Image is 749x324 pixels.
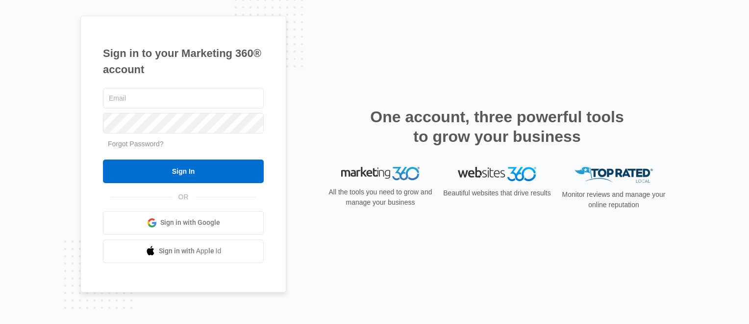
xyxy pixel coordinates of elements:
img: Marketing 360 [341,167,420,181]
input: Email [103,88,264,108]
h2: One account, three powerful tools to grow your business [367,107,627,146]
img: Top Rated Local [574,167,653,183]
img: Websites 360 [458,167,536,181]
p: Monitor reviews and manage your online reputation [559,189,669,210]
span: OR [172,192,196,202]
p: All the tools you need to grow and manage your business [325,187,435,208]
p: Beautiful websites that drive results [442,188,552,198]
a: Sign in with Apple Id [103,240,264,263]
a: Forgot Password? [108,140,164,148]
a: Sign in with Google [103,211,264,235]
input: Sign In [103,160,264,183]
h1: Sign in to your Marketing 360® account [103,45,264,78]
span: Sign in with Apple Id [159,246,222,256]
span: Sign in with Google [160,217,220,228]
